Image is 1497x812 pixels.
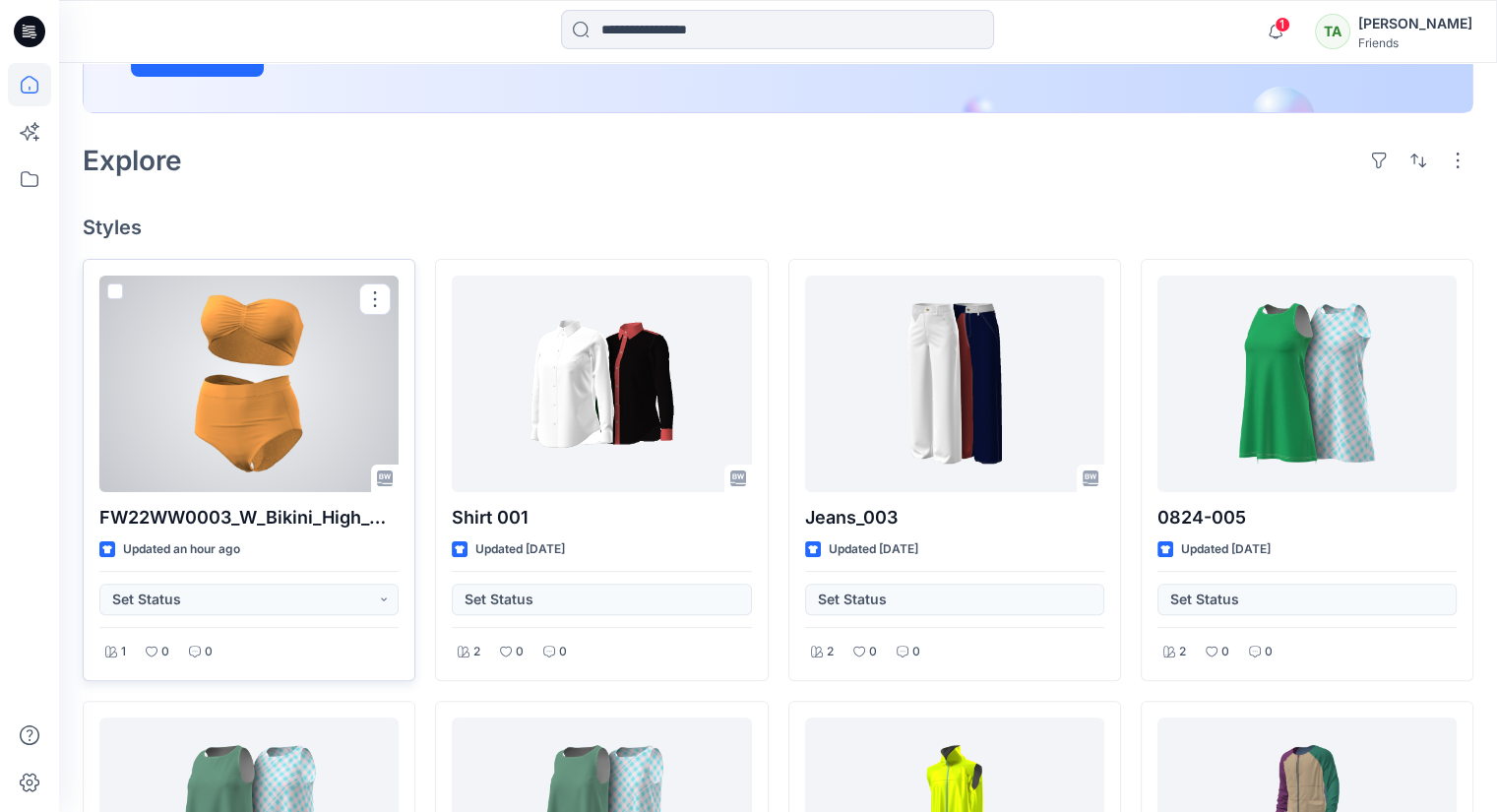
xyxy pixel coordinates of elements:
a: FW22WW0003_W_Bikini_High_Waist_Nongraded [99,276,399,492]
p: 0 [1265,642,1273,662]
p: 0 [1221,642,1229,662]
p: 2 [1179,642,1186,662]
p: FW22WW0003_W_Bikini_High_Waist_Nongraded [99,504,399,531]
p: 0 [559,642,567,662]
p: 1 [121,642,126,662]
p: 0 [516,642,524,662]
a: Jeans_003 [805,276,1104,492]
p: 2 [473,642,480,662]
p: 2 [827,642,834,662]
p: Jeans_003 [805,504,1104,531]
h4: Styles [83,216,1473,239]
p: 0 [912,642,920,662]
div: TA [1315,14,1350,49]
h2: Explore [83,145,182,176]
div: [PERSON_NAME] [1358,12,1472,35]
p: Updated an hour ago [123,539,240,560]
p: 0 [869,642,877,662]
p: 0824-005 [1157,504,1457,531]
p: Updated [DATE] [475,539,565,560]
a: 0824-005 [1157,276,1457,492]
p: Shirt 001 [452,504,751,531]
span: 1 [1275,17,1290,32]
a: Shirt 001 [452,276,751,492]
div: Friends [1358,35,1472,50]
p: Updated [DATE] [1181,539,1271,560]
p: 0 [205,642,213,662]
p: Updated [DATE] [829,539,918,560]
p: 0 [161,642,169,662]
